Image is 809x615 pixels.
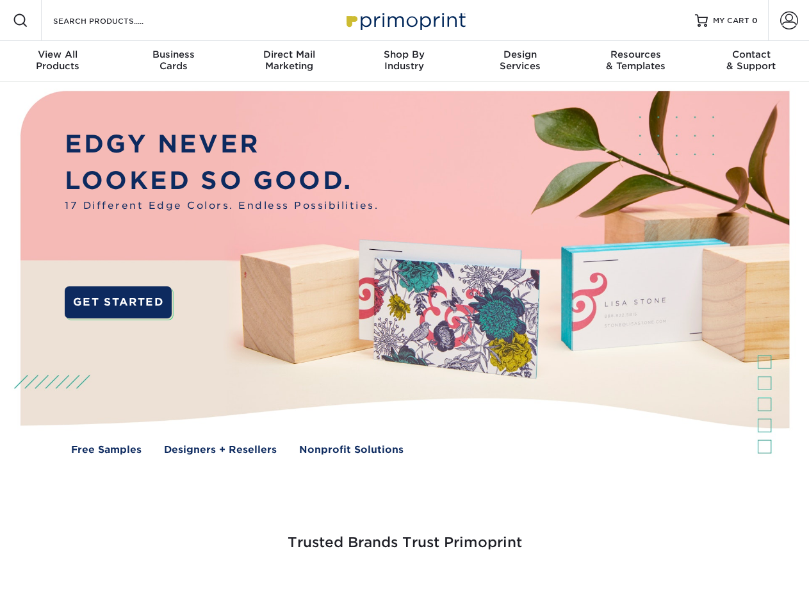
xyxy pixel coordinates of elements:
img: Freeform [192,584,193,585]
img: Amazon [570,584,571,585]
input: SEARCH PRODUCTS..... [52,13,177,28]
a: DesignServices [462,41,578,82]
a: Resources& Templates [578,41,693,82]
div: & Templates [578,49,693,72]
span: Direct Mail [231,49,347,60]
img: Goodwill [692,584,692,585]
a: GET STARTED [65,286,172,318]
span: Business [115,49,231,60]
span: Contact [694,49,809,60]
div: Marketing [231,49,347,72]
a: Direct MailMarketing [231,41,347,82]
a: BusinessCards [115,41,231,82]
span: 17 Different Edge Colors. Endless Possibilities. [65,199,379,213]
span: 0 [752,16,758,25]
a: Shop ByIndustry [347,41,462,82]
span: Resources [578,49,693,60]
span: MY CART [713,15,749,26]
span: Design [462,49,578,60]
a: Designers + Resellers [164,443,277,457]
div: Cards [115,49,231,72]
img: Primoprint [341,6,469,34]
img: Smoothie King [93,584,94,585]
h3: Trusted Brands Trust Primoprint [30,504,780,566]
span: Shop By [347,49,462,60]
p: EDGY NEVER [65,126,379,163]
a: Free Samples [71,443,142,457]
div: Services [462,49,578,72]
div: Industry [347,49,462,72]
a: Nonprofit Solutions [299,443,404,457]
p: LOOKED SO GOOD. [65,163,379,199]
a: Contact& Support [694,41,809,82]
div: & Support [694,49,809,72]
